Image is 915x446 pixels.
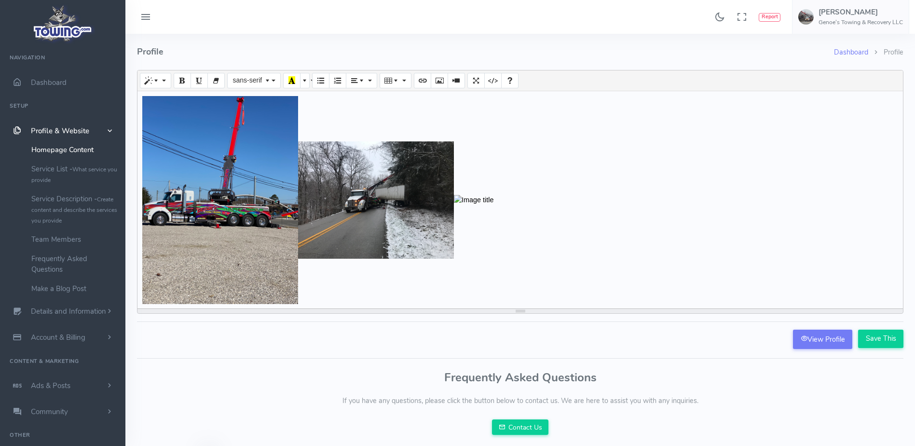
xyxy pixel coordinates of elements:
[380,73,411,88] button: Table
[31,407,68,417] span: Community
[227,73,280,88] button: Font Family
[868,47,903,58] li: Profile
[31,78,67,87] span: Dashboard
[834,47,868,57] a: Dashboard
[346,73,377,88] button: Paragraph
[31,195,117,224] small: Create content and describe the services you provide
[137,34,834,70] h4: Profile
[137,309,903,313] div: resize
[798,9,814,25] img: user-image
[819,8,903,16] h5: [PERSON_NAME]
[492,419,549,435] a: Contact Us
[793,330,852,349] a: View Profile
[484,73,502,88] button: Code View
[24,279,125,298] a: Make a Blog Post
[140,73,171,88] button: Style
[298,141,454,258] img: Profile_QLT9I8H2_16358
[24,249,125,279] a: Frequently Asked Questions
[31,307,106,317] span: Details and Information
[431,73,448,88] button: Picture
[24,230,125,249] a: Team Members
[137,396,903,406] p: If you have any questions, please click the button below to contact us. We are here to assist you...
[283,73,300,88] button: Recent Color
[414,73,431,88] button: Link (CTRL+K)
[191,73,208,88] button: Underline (CTRL+U)
[24,140,125,159] a: Homepage Content
[759,13,780,22] button: Report
[501,73,519,88] button: Help
[300,73,310,88] button: More Color
[137,371,903,384] h3: Frequently Asked Questions
[174,73,191,88] button: Bold (CTRL+B)
[467,73,485,88] button: Full Screen
[31,333,85,342] span: Account & Billing
[312,73,329,88] button: Unordered list (CTRL+SHIFT+NUM7)
[454,195,493,206] img: Image title
[207,73,225,88] button: Remove Font Style (CTRL+\)
[24,159,125,189] a: Service List -What service you provide
[24,189,125,230] a: Service Description -Create content and describe the services you provide
[232,76,262,84] span: sans-serif
[30,3,96,44] img: logo
[819,19,903,26] h6: Genoe's Towing & Recovery LLC
[858,330,903,348] input: Save This
[448,73,465,88] button: Video
[31,166,117,184] small: What service you provide
[142,96,298,304] img: Profile_UDMWWUOJS_16358
[31,126,89,136] span: Profile & Website
[31,381,70,390] span: Ads & Posts
[329,73,346,88] button: Ordered list (CTRL+SHIFT+NUM8)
